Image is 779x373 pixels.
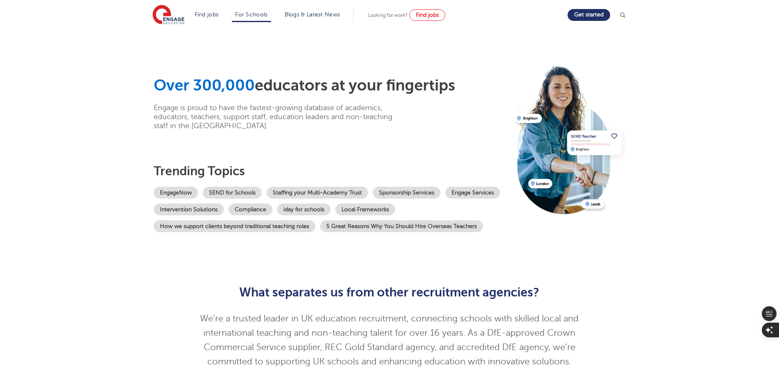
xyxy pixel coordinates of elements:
[368,12,408,18] span: Looking for work?
[189,312,590,369] p: We’re a trusted leader in UK education recruitment, connecting schools with skilled local and int...
[153,5,184,25] img: Engage Education
[320,220,483,232] a: 5 Great Reasons Why You Should Hire Overseas Teachers
[189,285,590,299] h2: What separates us from other recruitment agencies?
[568,9,610,21] a: Get started
[154,203,224,215] a: Intervention Solutions
[154,77,255,94] span: Over 300,000
[195,11,219,18] a: Find jobs
[154,164,509,179] h3: Trending topics
[267,187,368,199] a: Staffing your Multi-Academy Trust
[203,187,262,199] a: SEND for Schools
[445,187,500,199] a: Engage Services
[335,203,395,215] a: Local Frameworks
[154,220,315,232] a: How we support clients beyond traditional teaching roles
[154,103,405,130] p: Engage is proud to have the fastest-growing database of academics, educators, teachers, support s...
[277,203,330,215] a: iday for schools
[409,9,445,21] a: Find jobs
[154,76,509,95] h1: educators at your fingertips
[235,11,267,18] a: For Schools
[373,187,440,199] a: Sponsorship Services
[285,11,340,18] a: Blogs & Latest News
[154,187,198,199] a: EngageNow
[416,12,439,18] span: Find jobs
[229,203,272,215] a: Compliance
